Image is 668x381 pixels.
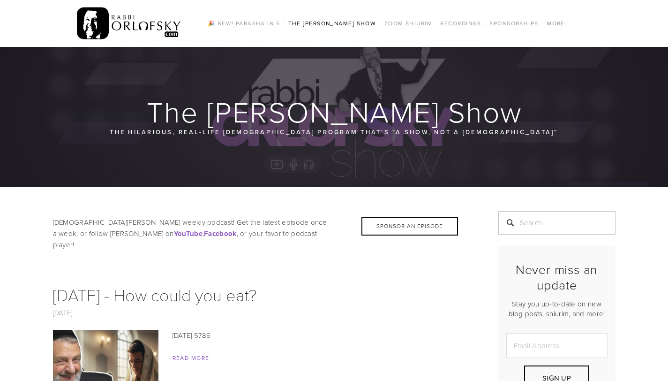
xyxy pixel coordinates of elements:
p: Stay you up-to-date on new blog posts, shiurim, and more! [506,299,608,319]
a: The [PERSON_NAME] Show [285,17,379,30]
a: 🎉 NEW! Parasha in 5 [205,17,283,30]
h1: The [PERSON_NAME] Show [53,97,616,127]
span: / [283,19,285,27]
strong: YouTube [174,229,203,239]
div: Sponsor an Episode [361,217,458,236]
a: Facebook [204,229,236,238]
span: / [379,19,381,27]
span: / [435,19,437,27]
input: Email Address [506,333,608,358]
a: Sponsorships [487,17,541,30]
strong: Facebook [204,229,236,239]
h2: Never miss an update [506,262,608,292]
input: Search [498,211,615,235]
a: Recordings [437,17,484,30]
a: [DATE] - How could you eat? [53,283,257,306]
p: [DATE] 5786 [53,330,475,341]
a: Zoom Shiurim [382,17,435,30]
span: / [484,19,487,27]
a: [DATE] [53,308,73,318]
a: More [544,17,568,30]
p: [DEMOGRAPHIC_DATA][PERSON_NAME] weekly podcast! Get the latest episode once a week, or follow [PE... [53,217,475,251]
span: / [541,19,544,27]
a: YouTube [174,229,203,238]
a: Read More [173,354,210,362]
p: The hilarious, real-life [DEMOGRAPHIC_DATA] program that’s “a show, not a [DEMOGRAPHIC_DATA]“ [109,127,559,137]
img: RabbiOrlofsky.com [77,5,181,42]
